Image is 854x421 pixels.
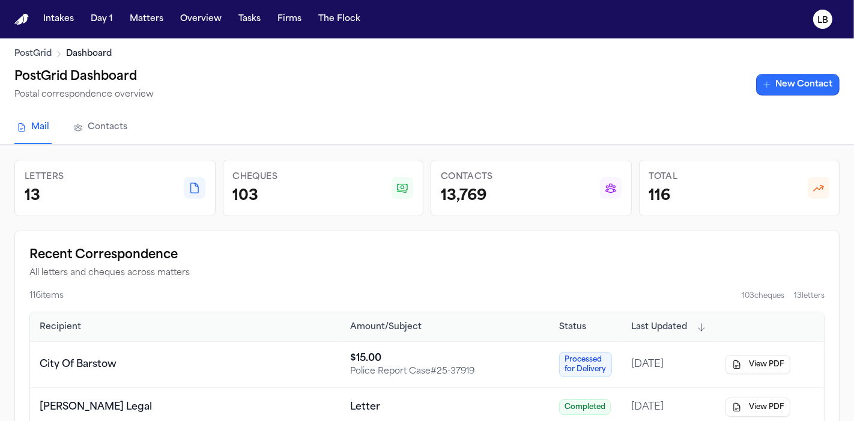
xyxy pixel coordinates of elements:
[40,400,152,414] div: [PERSON_NAME] Legal
[559,399,611,415] span: Completed
[14,112,52,144] a: Mail
[742,291,784,301] span: 103 cheque s
[350,351,540,366] div: $ 15.00
[29,246,825,265] h2: Recent Correspondence
[38,8,79,30] button: Intakes
[350,366,540,378] div: Police Report Case#25-37919
[622,342,716,388] td: [DATE]
[234,8,265,30] button: Tasks
[350,321,422,333] button: Amount/Subject
[631,321,706,333] button: Last Updated
[125,8,168,30] button: Matters
[14,88,154,102] p: Postal correspondence overview
[66,48,112,60] span: Dashboard
[29,290,64,302] div: 116 item s
[71,112,130,144] a: Contacts
[40,321,81,333] button: Recipient
[313,8,365,30] button: The Flock
[86,8,118,30] button: Day 1
[40,357,117,372] div: City Of Barstow
[175,8,226,30] button: Overview
[350,400,540,414] div: Letter
[273,8,306,30] button: Firms
[25,187,64,206] div: 13
[14,112,840,144] nav: PostGrid Navigation
[559,321,586,333] button: Status
[233,187,277,206] div: 103
[14,14,29,25] img: Finch Logo
[14,48,52,60] a: PostGrid
[441,170,493,184] p: Contacts
[25,170,64,184] p: Letters
[649,187,678,206] div: 116
[631,321,687,333] span: Last Updated
[649,170,678,184] p: Total
[14,14,29,25] a: Home
[29,266,825,280] p: All letters and cheques across matters
[725,355,790,374] button: View PDF
[559,352,612,377] span: Processed for Delivery
[441,187,493,206] div: 13,769
[794,291,825,301] span: 13 letter s
[14,67,154,86] h1: PostGrid Dashboard
[756,74,840,95] a: New Contact
[725,398,790,417] button: View PDF
[233,170,277,184] p: Cheques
